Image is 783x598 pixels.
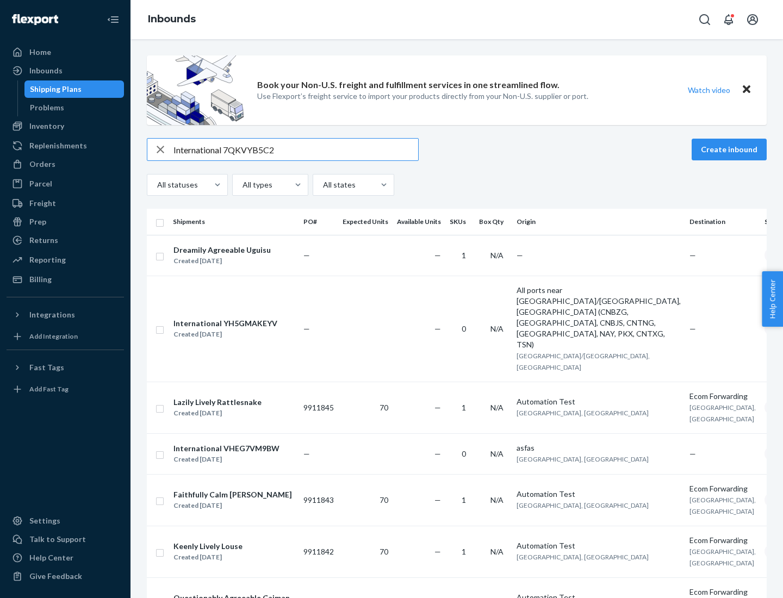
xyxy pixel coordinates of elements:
div: Created [DATE] [173,552,243,563]
span: — [303,449,310,458]
span: 0 [462,449,466,458]
a: Talk to Support [7,531,124,548]
span: — [434,251,441,260]
a: Home [7,43,124,61]
a: Shipping Plans [24,80,125,98]
span: [GEOGRAPHIC_DATA], [GEOGRAPHIC_DATA] [689,496,756,515]
span: [GEOGRAPHIC_DATA], [GEOGRAPHIC_DATA] [689,547,756,567]
span: 1 [462,251,466,260]
a: Prep [7,213,124,231]
div: Ecom Forwarding [689,483,756,494]
th: Box Qty [475,209,512,235]
button: Close [739,82,754,98]
a: Inbounds [7,62,124,79]
div: Created [DATE] [173,256,271,266]
span: [GEOGRAPHIC_DATA], [GEOGRAPHIC_DATA] [517,501,649,509]
span: [GEOGRAPHIC_DATA], [GEOGRAPHIC_DATA] [517,455,649,463]
a: Help Center [7,549,124,566]
input: All statuses [156,179,157,190]
div: Orders [29,159,55,170]
a: Settings [7,512,124,530]
span: [GEOGRAPHIC_DATA]/[GEOGRAPHIC_DATA], [GEOGRAPHIC_DATA] [517,352,650,371]
button: Create inbound [692,139,767,160]
ol: breadcrumbs [139,4,204,35]
div: Help Center [29,552,73,563]
div: Problems [30,102,64,113]
div: Fast Tags [29,362,64,373]
p: Use Flexport’s freight service to import your products directly from your Non-U.S. supplier or port. [257,91,588,102]
div: Automation Test [517,396,681,407]
input: All states [322,179,323,190]
a: Parcel [7,175,124,192]
a: Inbounds [148,13,196,25]
div: International YH5GMAKEYV [173,318,277,329]
td: 9911845 [299,382,338,433]
span: — [434,547,441,556]
a: Inventory [7,117,124,135]
span: 1 [462,403,466,412]
button: Open Search Box [694,9,716,30]
div: Add Fast Tag [29,384,69,394]
button: Open account menu [742,9,763,30]
a: Add Fast Tag [7,381,124,398]
a: Add Integration [7,328,124,345]
div: Created [DATE] [173,329,277,340]
div: Give Feedback [29,571,82,582]
div: Ecom Forwarding [689,587,756,597]
div: Parcel [29,178,52,189]
span: [GEOGRAPHIC_DATA], [GEOGRAPHIC_DATA] [689,403,756,423]
input: All types [241,179,243,190]
span: [GEOGRAPHIC_DATA], [GEOGRAPHIC_DATA] [517,553,649,561]
a: Orders [7,155,124,173]
span: 70 [380,495,388,504]
span: — [434,449,441,458]
img: Flexport logo [12,14,58,25]
button: Fast Tags [7,359,124,376]
span: N/A [490,547,504,556]
span: N/A [490,495,504,504]
th: Destination [685,209,760,235]
div: Returns [29,235,58,246]
div: Reporting [29,254,66,265]
span: 1 [462,547,466,556]
div: Prep [29,216,46,227]
span: — [303,251,310,260]
div: Automation Test [517,489,681,500]
span: — [303,324,310,333]
td: 9911843 [299,474,338,526]
span: 1 [462,495,466,504]
button: Help Center [762,271,783,327]
span: — [689,449,696,458]
div: Automation Test [517,540,681,551]
div: Freight [29,198,56,209]
div: Faithfully Calm [PERSON_NAME] [173,489,292,500]
span: N/A [490,324,504,333]
span: — [517,251,523,260]
span: — [434,403,441,412]
span: N/A [490,403,504,412]
button: Integrations [7,306,124,323]
th: PO# [299,209,338,235]
a: Billing [7,271,124,288]
div: asfas [517,443,681,453]
div: Dreamily Agreeable Uguisu [173,245,271,256]
button: Open notifications [718,9,739,30]
span: — [689,324,696,333]
th: Available Units [393,209,445,235]
a: Reporting [7,251,124,269]
button: Give Feedback [7,568,124,585]
span: 70 [380,403,388,412]
th: SKUs [445,209,475,235]
td: 9911842 [299,526,338,577]
div: Keenly Lively Louse [173,541,243,552]
div: Settings [29,515,60,526]
div: Integrations [29,309,75,320]
a: Freight [7,195,124,212]
div: Inbounds [29,65,63,76]
div: Replenishments [29,140,87,151]
div: Created [DATE] [173,454,279,465]
a: Replenishments [7,137,124,154]
div: Shipping Plans [30,84,82,95]
input: Search inbounds by name, destination, msku... [173,139,418,160]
